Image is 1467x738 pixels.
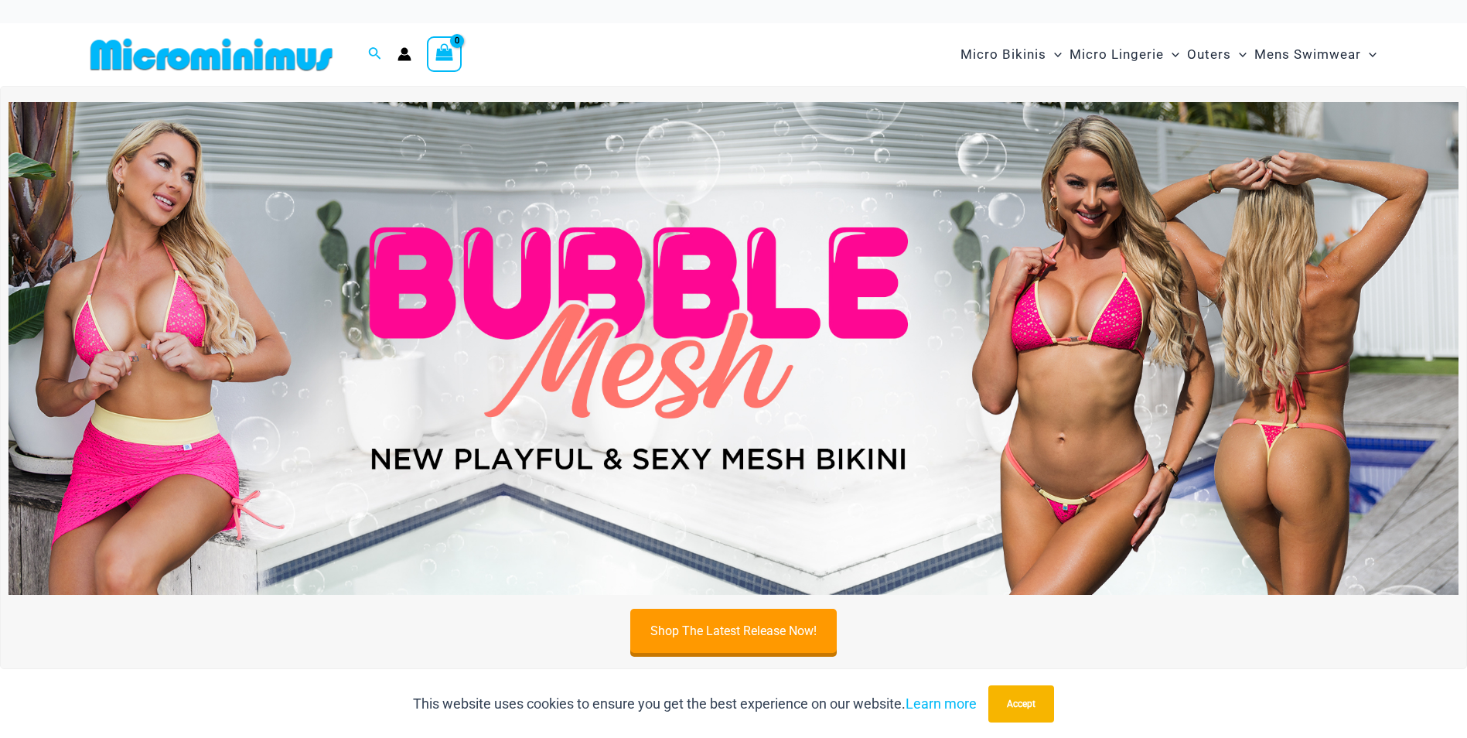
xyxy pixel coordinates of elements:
[9,102,1458,595] img: Bubble Mesh Highlight Pink
[960,35,1046,74] span: Micro Bikinis
[1231,35,1247,74] span: Menu Toggle
[988,685,1054,723] button: Accept
[413,692,977,716] p: This website uses cookies to ensure you get the best experience on our website.
[84,37,339,72] img: MM SHOP LOGO FLAT
[1187,35,1231,74] span: Outers
[1183,31,1250,78] a: OutersMenu ToggleMenu Toggle
[957,31,1066,78] a: Micro BikinisMenu ToggleMenu Toggle
[1250,31,1380,78] a: Mens SwimwearMenu ToggleMenu Toggle
[368,45,382,64] a: Search icon link
[630,609,837,653] a: Shop The Latest Release Now!
[397,47,411,61] a: Account icon link
[1164,35,1179,74] span: Menu Toggle
[1066,31,1183,78] a: Micro LingerieMenu ToggleMenu Toggle
[906,695,977,712] a: Learn more
[1254,35,1361,74] span: Mens Swimwear
[1046,35,1062,74] span: Menu Toggle
[954,29,1383,80] nav: Site Navigation
[1361,35,1377,74] span: Menu Toggle
[427,36,462,72] a: View Shopping Cart, empty
[1070,35,1164,74] span: Micro Lingerie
